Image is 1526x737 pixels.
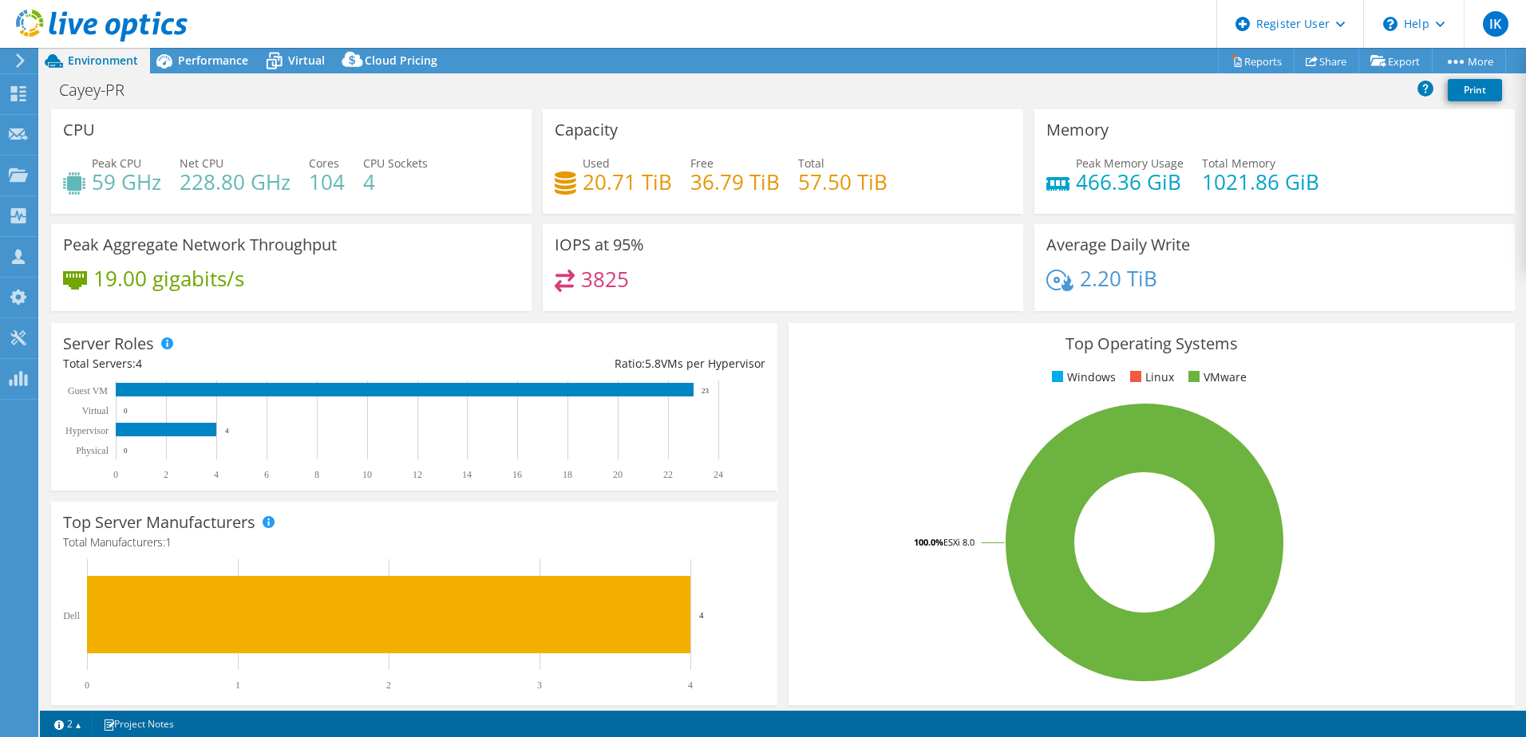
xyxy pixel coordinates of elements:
[113,469,118,480] text: 0
[583,173,672,191] h4: 20.71 TiB
[82,405,109,416] text: Virtual
[63,335,154,353] h3: Server Roles
[555,121,618,139] h3: Capacity
[136,356,142,371] span: 4
[943,536,975,548] tspan: ESXi 8.0
[1048,368,1116,386] li: Windows
[76,445,109,456] text: Physical
[1080,270,1157,287] h4: 2.20 TiB
[798,173,888,191] h4: 57.50 TiB
[613,469,623,480] text: 20
[178,53,248,68] span: Performance
[663,469,673,480] text: 22
[63,610,80,621] text: Dell
[386,680,391,691] text: 2
[164,469,168,480] text: 2
[1046,121,1109,139] h3: Memory
[235,680,240,691] text: 1
[43,714,93,734] a: 2
[1184,368,1247,386] li: VMware
[363,173,428,191] h4: 4
[309,173,345,191] h4: 104
[1358,49,1433,73] a: Export
[1202,156,1275,171] span: Total Memory
[702,387,710,395] text: 23
[563,469,572,480] text: 18
[68,53,138,68] span: Environment
[180,156,223,171] span: Net CPU
[537,680,542,691] text: 3
[413,469,422,480] text: 12
[699,610,704,620] text: 4
[214,469,219,480] text: 4
[309,156,339,171] span: Cores
[581,270,629,288] h4: 3825
[414,355,765,372] div: Ratio: VMs per Hypervisor
[512,469,522,480] text: 16
[92,714,185,734] a: Project Notes
[688,680,693,691] text: 4
[690,173,780,191] h4: 36.79 TiB
[1076,173,1184,191] h4: 466.36 GiB
[165,534,172,550] span: 1
[914,536,943,548] tspan: 100.0%
[225,427,229,435] text: 4
[68,385,108,396] text: Guest VM
[63,236,337,254] h3: Peak Aggregate Network Throughput
[801,335,1503,353] h3: Top Operating Systems
[1448,79,1502,101] a: Print
[93,270,244,287] h4: 19.00 gigabits/s
[63,514,255,531] h3: Top Server Manufacturers
[65,425,109,436] text: Hypervisor
[85,680,89,691] text: 0
[645,356,661,371] span: 5.8
[462,469,472,480] text: 14
[714,469,723,480] text: 24
[1383,17,1398,31] svg: \n
[365,53,437,68] span: Cloud Pricing
[314,469,319,480] text: 8
[1432,49,1506,73] a: More
[63,534,765,551] h4: Total Manufacturers:
[1046,236,1190,254] h3: Average Daily Write
[690,156,714,171] span: Free
[63,355,414,372] div: Total Servers:
[363,156,428,171] span: CPU Sockets
[1483,11,1508,37] span: IK
[362,469,372,480] text: 10
[92,156,141,171] span: Peak CPU
[1076,156,1184,171] span: Peak Memory Usage
[555,236,644,254] h3: IOPS at 95%
[1218,49,1295,73] a: Reports
[92,173,161,191] h4: 59 GHz
[52,81,149,99] h1: Cayey-PR
[583,156,610,171] span: Used
[124,407,128,415] text: 0
[264,469,269,480] text: 6
[1294,49,1359,73] a: Share
[1202,173,1319,191] h4: 1021.86 GiB
[180,173,291,191] h4: 228.80 GHz
[288,53,325,68] span: Virtual
[798,156,824,171] span: Total
[63,121,95,139] h3: CPU
[1126,368,1174,386] li: Linux
[124,447,128,455] text: 0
